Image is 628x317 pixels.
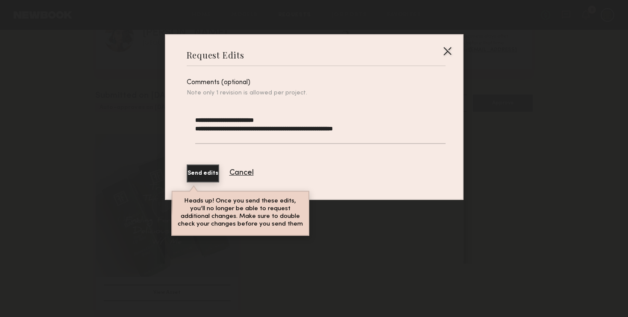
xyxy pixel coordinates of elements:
div: Request Edits [187,49,244,61]
div: Note only 1 revision is allowed per project. [187,90,446,97]
div: Comments (optional) [187,79,446,86]
button: Cancel [229,169,254,177]
p: Heads up! Once you send these edits, you’ll no longer be able to request additional changes. Make... [178,197,303,228]
button: Send edits [187,164,219,182]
